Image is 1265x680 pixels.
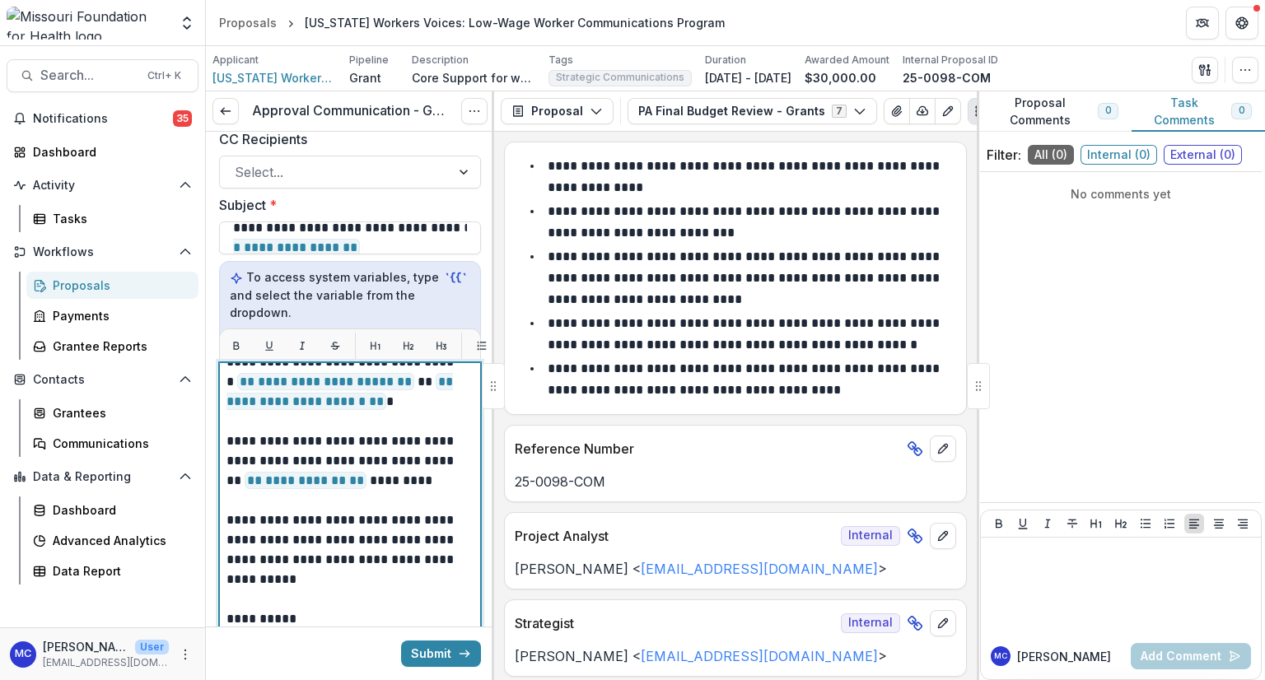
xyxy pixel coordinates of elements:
[33,143,185,161] div: Dashboard
[515,613,834,633] p: Strategist
[252,103,448,119] h3: Approval Communication - Grant
[1062,514,1082,533] button: Strike
[173,110,192,127] span: 35
[461,98,488,124] button: Options
[515,439,900,459] p: Reference Number
[705,69,791,86] p: [DATE] - [DATE]
[219,129,471,149] label: CC Recipients
[362,333,389,359] button: H1
[515,646,956,666] p: [PERSON_NAME] < >
[1136,514,1155,533] button: Bullet List
[987,145,1021,165] p: Filter:
[515,472,956,491] p: 25-0098-COM
[43,655,169,670] p: [EMAIL_ADDRESS][DOMAIN_NAME]
[53,338,185,355] div: Grantee Reports
[175,7,198,40] button: Open entity switcher
[33,179,172,193] span: Activity
[1081,145,1157,165] span: Internal ( 0 )
[7,59,198,92] button: Search...
[135,640,169,654] p: User
[994,652,1007,660] div: Molly Crisp
[395,333,422,359] button: H2
[412,53,469,68] p: Description
[33,245,172,259] span: Workflows
[322,333,348,359] button: Strikethrough
[7,7,169,40] img: Missouri Foundation for Health logo
[26,272,198,299] a: Proposals
[1017,648,1111,665] p: [PERSON_NAME]
[442,269,470,286] code: `{{`
[628,98,877,124] button: PA Final Budget Review - Grants7
[1209,514,1229,533] button: Align Center
[548,53,573,68] p: Tags
[903,69,991,86] p: 25-0098-COM
[212,69,336,86] a: [US_STATE] Workers Center
[977,91,1132,132] button: Proposal Comments
[805,53,889,68] p: Awarded Amount
[1028,145,1074,165] span: All ( 0 )
[1086,514,1106,533] button: Heading 1
[53,210,185,227] div: Tasks
[175,645,195,664] button: More
[212,11,731,35] nav: breadcrumb
[230,268,470,321] p: To access system variables, type and select the variable from the dropdown.
[26,527,198,554] a: Advanced Analytics
[412,69,535,86] p: Core Support for worker organizing to strengthen worker-led advocacy and build the collective pow...
[401,640,481,667] button: Submit
[305,14,725,31] div: [US_STATE] Workers Voices: Low-Wage Worker Communications Program
[144,67,184,85] div: Ctrl + K
[33,470,172,484] span: Data & Reporting
[469,333,495,359] button: List
[935,98,961,124] button: Edit as form
[349,69,381,86] p: Grant
[884,98,910,124] button: View Attached Files
[805,69,876,86] p: $30,000.00
[1184,514,1204,533] button: Align Left
[1132,91,1265,132] button: Task Comments
[7,138,198,165] a: Dashboard
[1233,514,1253,533] button: Align Right
[641,561,878,577] a: [EMAIL_ADDRESS][DOMAIN_NAME]
[428,333,455,359] button: H3
[53,277,185,294] div: Proposals
[219,14,277,31] div: Proposals
[53,307,185,324] div: Payments
[53,435,185,452] div: Communications
[515,559,956,579] p: [PERSON_NAME] < >
[26,557,198,585] a: Data Report
[930,435,956,462] button: edit
[556,72,684,83] span: Strategic Communications
[7,366,198,393] button: Open Contacts
[26,430,198,457] a: Communications
[26,205,198,232] a: Tasks
[968,98,994,124] button: Plaintext view
[1239,105,1244,116] span: 0
[1186,7,1219,40] button: Partners
[903,53,998,68] p: Internal Proposal ID
[219,195,471,215] label: Subject
[26,399,198,426] a: Grantees
[43,638,128,655] p: [PERSON_NAME]
[7,105,198,132] button: Notifications35
[223,333,250,359] button: Bold
[212,53,259,68] p: Applicant
[641,648,878,664] a: [EMAIL_ADDRESS][DOMAIN_NAME]
[705,53,746,68] p: Duration
[989,514,1009,533] button: Bold
[930,610,956,636] button: edit
[987,185,1255,203] p: No comments yet
[1013,514,1033,533] button: Underline
[53,404,185,422] div: Grantees
[256,333,282,359] button: Underline
[33,112,173,126] span: Notifications
[7,463,198,490] button: Open Data & Reporting
[1038,514,1057,533] button: Italicize
[289,333,315,359] button: Italic
[7,172,198,198] button: Open Activity
[349,53,389,68] p: Pipeline
[501,98,614,124] button: Proposal
[26,496,198,524] a: Dashboard
[53,501,185,519] div: Dashboard
[212,11,283,35] a: Proposals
